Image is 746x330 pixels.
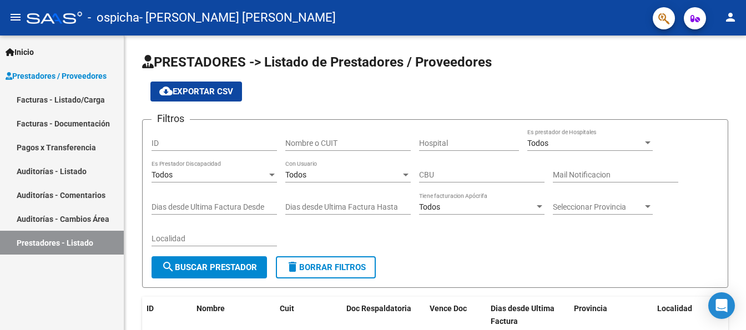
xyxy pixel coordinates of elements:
[657,304,692,313] span: Localidad
[147,304,154,313] span: ID
[419,202,440,211] span: Todos
[6,70,107,82] span: Prestadores / Proveedores
[150,82,242,101] button: Exportar CSV
[6,46,34,58] span: Inicio
[527,139,548,148] span: Todos
[159,84,173,98] mat-icon: cloud_download
[152,256,267,278] button: Buscar Prestador
[139,6,336,30] span: - [PERSON_NAME] [PERSON_NAME]
[152,111,190,126] h3: Filtros
[162,260,175,273] mat-icon: search
[9,11,22,24] mat-icon: menu
[142,54,492,70] span: PRESTADORES -> Listado de Prestadores / Proveedores
[286,262,366,272] span: Borrar Filtros
[196,304,225,313] span: Nombre
[286,260,299,273] mat-icon: delete
[724,11,737,24] mat-icon: person
[88,6,139,30] span: - ospicha
[276,256,376,278] button: Borrar Filtros
[162,262,257,272] span: Buscar Prestador
[152,170,173,179] span: Todos
[430,304,467,313] span: Vence Doc
[574,304,607,313] span: Provincia
[553,202,643,212] span: Seleccionar Provincia
[491,304,555,326] span: Dias desde Ultima Factura
[280,304,294,313] span: Cuit
[285,170,306,179] span: Todos
[159,87,233,97] span: Exportar CSV
[708,292,735,319] div: Open Intercom Messenger
[346,304,411,313] span: Doc Respaldatoria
